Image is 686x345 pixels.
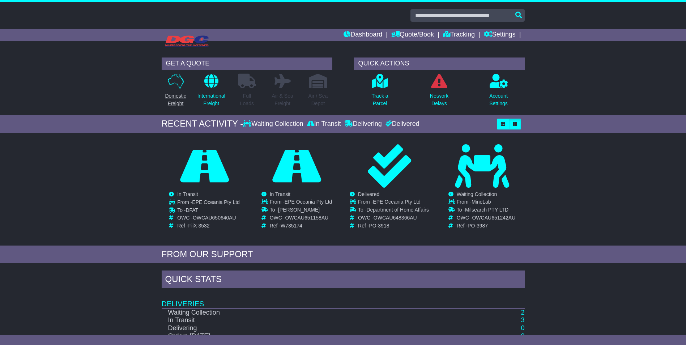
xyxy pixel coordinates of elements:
div: QUICK ACTIONS [354,57,525,70]
span: OWCAU650640AU [192,215,236,221]
td: OWC - [270,215,332,223]
td: Delivering [162,324,443,332]
span: Waiting Collection [457,191,497,197]
span: OWCAU651158AU [285,215,328,221]
span: MineLab [472,199,491,205]
a: 0 [521,324,524,332]
p: International Freight [197,92,225,107]
p: Air & Sea Freight [272,92,293,107]
a: DomesticFreight [165,73,186,111]
td: To - [177,207,240,215]
a: NetworkDelays [430,73,449,111]
p: Domestic Freight [165,92,186,107]
td: From - [177,199,240,207]
span: OWCAU648366AU [374,215,417,221]
span: PO-3987 [468,223,488,229]
span: EPE Oceania Pty Ltd [285,199,332,205]
td: To - [457,207,516,215]
a: AccountSettings [489,73,508,111]
td: From - [358,199,429,207]
div: GET A QUOTE [162,57,332,70]
a: Tracking [443,29,475,41]
span: FiiX 3532 [188,223,209,229]
span: OWCAU651242AU [472,215,515,221]
span: DFAT [186,207,198,213]
span: W735174 [281,223,302,229]
span: PO-3918 [369,223,389,229]
a: 2 [521,309,524,316]
span: Department of Home Affairs [366,207,429,213]
a: Quote/Book [391,29,434,41]
td: Deliveries [162,290,525,308]
td: Ref - [177,223,240,229]
td: From - [270,199,332,207]
td: Ref - [358,223,429,229]
td: From - [457,199,516,207]
div: Waiting Collection [243,120,305,128]
span: EPE Oceania Pty Ltd [373,199,421,205]
div: In Transit [305,120,343,128]
div: Delivering [343,120,384,128]
a: Track aParcel [371,73,388,111]
td: Orders [DATE] [162,332,443,340]
td: To - [358,207,429,215]
span: Milsearch PTY LTD [465,207,508,213]
td: OWC - [358,215,429,223]
td: Ref - [270,223,332,229]
td: Ref - [457,223,516,229]
td: OWC - [457,215,516,223]
p: Account Settings [489,92,508,107]
span: Delivered [358,191,379,197]
p: Air / Sea Depot [308,92,328,107]
div: RECENT ACTIVITY - [162,119,243,129]
a: Settings [484,29,516,41]
p: Track a Parcel [371,92,388,107]
td: OWC - [177,215,240,223]
span: [PERSON_NAME] [278,207,320,213]
div: Quick Stats [162,271,525,290]
span: In Transit [177,191,198,197]
td: Waiting Collection [162,308,443,317]
td: To - [270,207,332,215]
span: EPE Oceania Pty Ltd [192,199,240,205]
p: Network Delays [430,92,448,107]
span: In Transit [270,191,291,197]
a: 0 [521,332,524,340]
a: 3 [521,316,524,324]
a: Dashboard [344,29,382,41]
p: Full Loads [238,92,256,107]
div: Delivered [384,120,419,128]
td: In Transit [162,316,443,324]
div: FROM OUR SUPPORT [162,249,525,260]
a: InternationalFreight [197,73,226,111]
